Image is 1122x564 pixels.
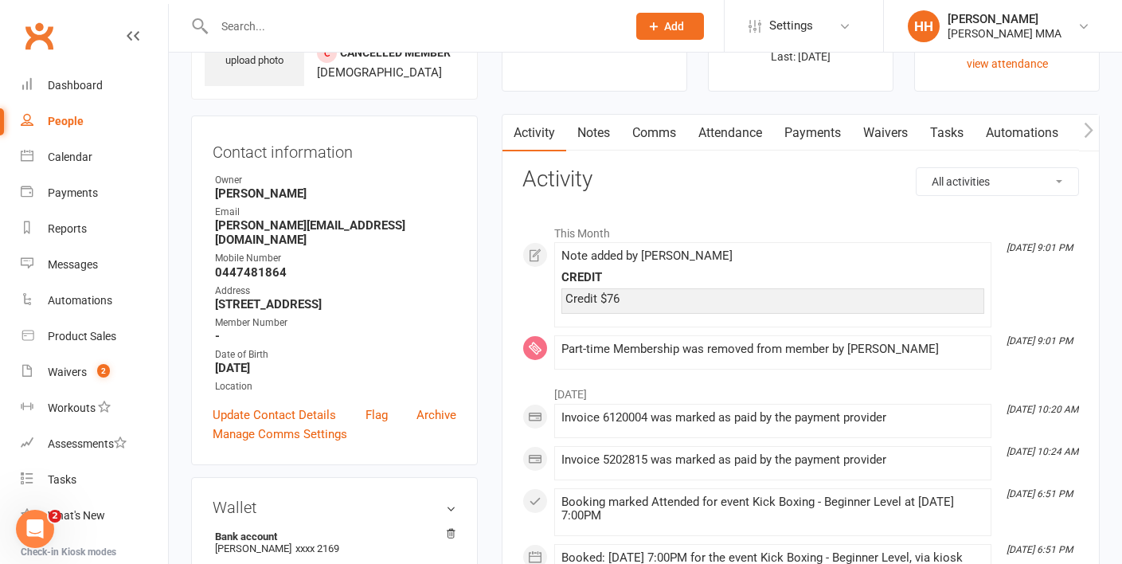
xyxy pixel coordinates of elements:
li: This Month [522,217,1079,242]
div: Dashboard [48,79,103,92]
div: Invoice 6120004 was marked as paid by the payment provider [561,411,984,425]
a: Tasks [919,115,975,151]
li: [DATE] [522,378,1079,403]
span: Add [664,20,684,33]
div: Tasks [48,473,76,486]
a: Calendar [21,139,168,175]
i: [DATE] 9:01 PM [1007,242,1073,253]
div: Reports [48,222,87,235]
strong: [DATE] [215,361,456,375]
span: 2 [49,510,61,523]
strong: [PERSON_NAME] [215,186,456,201]
div: HH [908,10,940,42]
span: 2 [97,364,110,378]
input: Search... [209,15,616,37]
div: [PERSON_NAME] [948,12,1061,26]
a: Assessments [21,426,168,462]
li: [PERSON_NAME] [213,528,456,557]
a: Payments [21,175,168,211]
div: CREDIT [561,271,984,284]
a: Manage Comms Settings [213,425,347,444]
a: Waivers 2 [21,354,168,390]
span: Cancelled member [340,46,451,59]
div: Note added by [PERSON_NAME] [561,249,984,263]
a: Automations [975,115,1069,151]
div: Product Sales [48,330,116,343]
a: Payments [773,115,852,151]
button: Add [636,13,704,40]
div: Assessments [48,437,127,450]
a: Waivers [852,115,919,151]
strong: [STREET_ADDRESS] [215,297,456,311]
div: Address [215,284,456,299]
a: Automations [21,283,168,319]
iframe: Intercom live chat [16,510,54,548]
i: [DATE] 6:51 PM [1007,544,1073,555]
div: [PERSON_NAME] MMA [948,26,1061,41]
strong: [PERSON_NAME][EMAIL_ADDRESS][DOMAIN_NAME] [215,218,456,247]
strong: 0447481864 [215,265,456,280]
a: Product Sales [21,319,168,354]
a: People [21,104,168,139]
a: view attendance [967,57,1048,70]
div: Messages [48,258,98,271]
a: Reports [21,211,168,247]
div: Calendar [48,151,92,163]
div: Member Number [215,315,456,331]
div: Automations [48,294,112,307]
a: Archive [416,405,456,425]
a: Clubworx [19,16,59,56]
a: Notes [566,115,621,151]
span: [DEMOGRAPHIC_DATA] [317,65,442,80]
a: Workouts [21,390,168,426]
strong: Bank account [215,531,448,542]
div: Booking marked Attended for event Kick Boxing - Beginner Level at [DATE] 7:00PM [561,495,984,523]
span: Settings [769,8,813,44]
a: What's New [21,498,168,534]
div: Part-time Membership was removed from member by [PERSON_NAME] [561,343,984,356]
div: Location [215,379,456,394]
div: Workouts [48,401,96,414]
h3: Activity [522,167,1079,192]
div: Email [215,205,456,220]
h3: Wallet [213,499,456,516]
div: Credit $76 [565,292,980,306]
div: People [48,115,84,127]
a: Update Contact Details [213,405,336,425]
a: Attendance [687,115,773,151]
a: Tasks [21,462,168,498]
div: What's New [48,509,105,522]
a: Activity [502,115,566,151]
a: Flag [366,405,388,425]
a: Messages [21,247,168,283]
div: Payments [48,186,98,199]
i: [DATE] 10:24 AM [1007,446,1078,457]
div: Invoice 5202815 was marked as paid by the payment provider [561,453,984,467]
a: Comms [621,115,687,151]
div: Date of Birth [215,347,456,362]
a: Dashboard [21,68,168,104]
h3: Contact information [213,137,456,161]
div: Mobile Number [215,251,456,266]
i: [DATE] 9:01 PM [1007,335,1073,347]
span: xxxx 2169 [295,542,339,554]
div: Owner [215,173,456,188]
i: [DATE] 10:20 AM [1007,404,1078,415]
div: Waivers [48,366,87,378]
strong: - [215,329,456,343]
i: [DATE] 6:51 PM [1007,488,1073,499]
